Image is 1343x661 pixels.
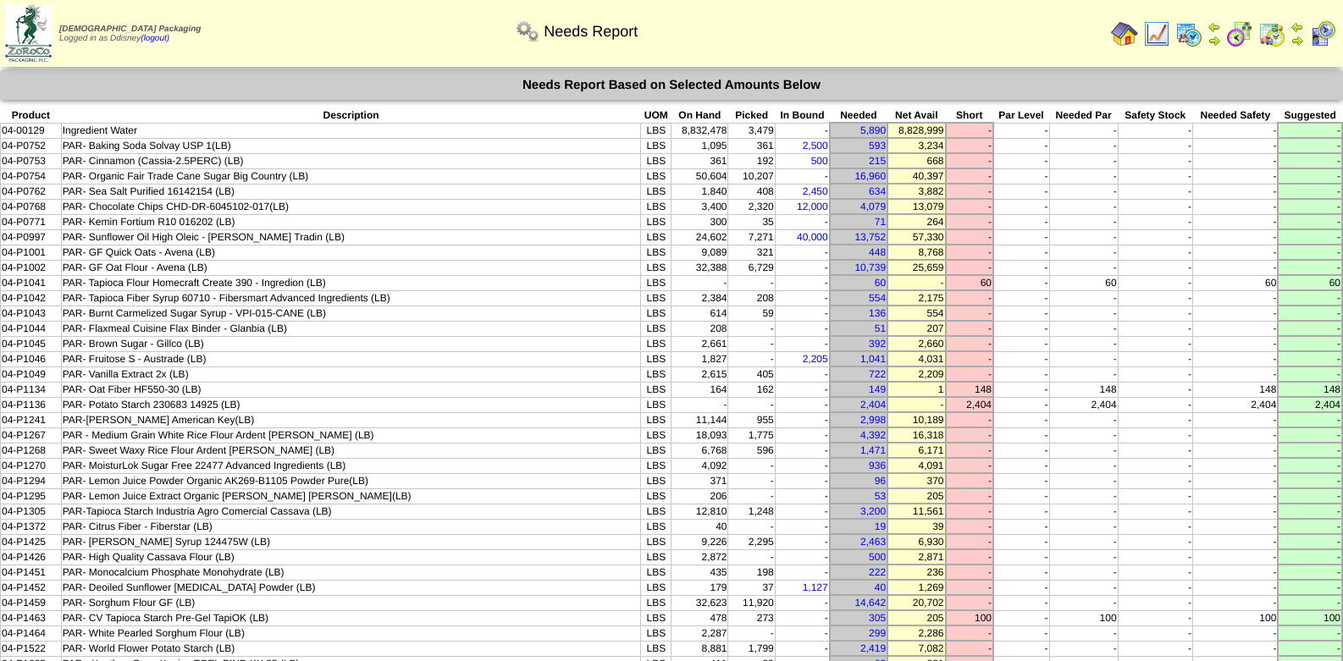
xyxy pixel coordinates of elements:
[1278,336,1342,351] td: -
[1278,138,1342,153] td: -
[61,184,641,199] td: PAR- Sea Salt Purified 16142154 (LB)
[61,275,641,290] td: PAR- Tapioca Flour Homecraft Create 390 - Ingredion (LB)
[641,245,671,260] td: LBS
[671,138,728,153] td: 1,095
[1192,184,1278,199] td: -
[1226,20,1253,47] img: calendarblend.gif
[61,229,641,245] td: PAR- Sunflower Oil High Oleic - [PERSON_NAME] Tradin (LB)
[1,382,62,397] td: 04-P1134
[993,260,1049,275] td: -
[1192,123,1278,138] td: -
[59,25,201,34] span: [DEMOGRAPHIC_DATA] Packaging
[993,306,1049,321] td: -
[1118,321,1192,336] td: -
[887,260,945,275] td: 25,659
[671,108,728,123] th: On Hand
[887,382,945,397] td: 1
[671,366,728,382] td: 2,615
[869,383,886,395] a: 149
[728,229,775,245] td: 7,271
[1,336,62,351] td: 04-P1045
[946,366,994,382] td: -
[803,581,828,593] a: 1,127
[1049,108,1118,123] th: Needed Par
[1,138,62,153] td: 04-P0752
[61,382,641,397] td: PAR- Oat Fiber HF550-30 (LB)
[514,18,541,45] img: workflow.png
[1192,382,1278,397] td: 148
[775,336,829,351] td: -
[775,214,829,229] td: -
[1278,123,1342,138] td: -
[946,245,994,260] td: -
[887,366,945,382] td: 2,209
[993,123,1049,138] td: -
[875,490,886,502] a: 53
[1049,260,1118,275] td: -
[1,199,62,214] td: 04-P0768
[1278,260,1342,275] td: -
[860,353,886,365] a: 1,041
[61,260,641,275] td: PAR- GF Oat Flour - Avena (LB)
[671,382,728,397] td: 164
[1192,153,1278,168] td: -
[869,460,886,471] a: 936
[728,275,775,290] td: -
[993,290,1049,306] td: -
[993,382,1049,397] td: -
[860,201,886,212] a: 4,079
[728,245,775,260] td: 321
[1192,336,1278,351] td: -
[946,123,994,138] td: -
[1049,168,1118,184] td: -
[860,536,886,548] a: 2,463
[875,475,886,487] a: 96
[946,214,994,229] td: -
[728,168,775,184] td: 10,207
[61,306,641,321] td: PAR- Burnt Carmelized Sugar Syrup - VPI-015-CANE (LB)
[1118,214,1192,229] td: -
[1192,245,1278,260] td: -
[1,153,62,168] td: 04-P0753
[993,138,1049,153] td: -
[641,336,671,351] td: LBS
[1278,168,1342,184] td: -
[887,214,945,229] td: 264
[61,351,641,366] td: PAR- Fruitose S - Austrade (LB)
[775,260,829,275] td: -
[1118,108,1192,123] th: Safety Stock
[1049,138,1118,153] td: -
[887,123,945,138] td: 8,828,999
[728,214,775,229] td: 35
[993,321,1049,336] td: -
[946,199,994,214] td: -
[775,321,829,336] td: -
[641,306,671,321] td: LBS
[887,245,945,260] td: 8,768
[993,245,1049,260] td: -
[1208,34,1221,47] img: arrowright.gif
[671,123,728,138] td: 8,832,478
[641,321,671,336] td: LBS
[1143,20,1170,47] img: line_graph.gif
[1,306,62,321] td: 04-P1043
[993,214,1049,229] td: -
[860,414,886,426] a: 2,998
[1278,275,1342,290] td: 60
[1049,366,1118,382] td: -
[1049,245,1118,260] td: -
[1192,199,1278,214] td: -
[1192,321,1278,336] td: -
[946,184,994,199] td: -
[1118,275,1192,290] td: -
[1278,245,1342,260] td: -
[1111,20,1138,47] img: home.gif
[869,140,886,151] a: 593
[1,168,62,184] td: 04-P0754
[797,201,828,212] a: 12,000
[946,168,994,184] td: -
[946,108,994,123] th: Short
[993,184,1049,199] td: -
[1049,336,1118,351] td: -
[1208,20,1221,34] img: arrowleft.gif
